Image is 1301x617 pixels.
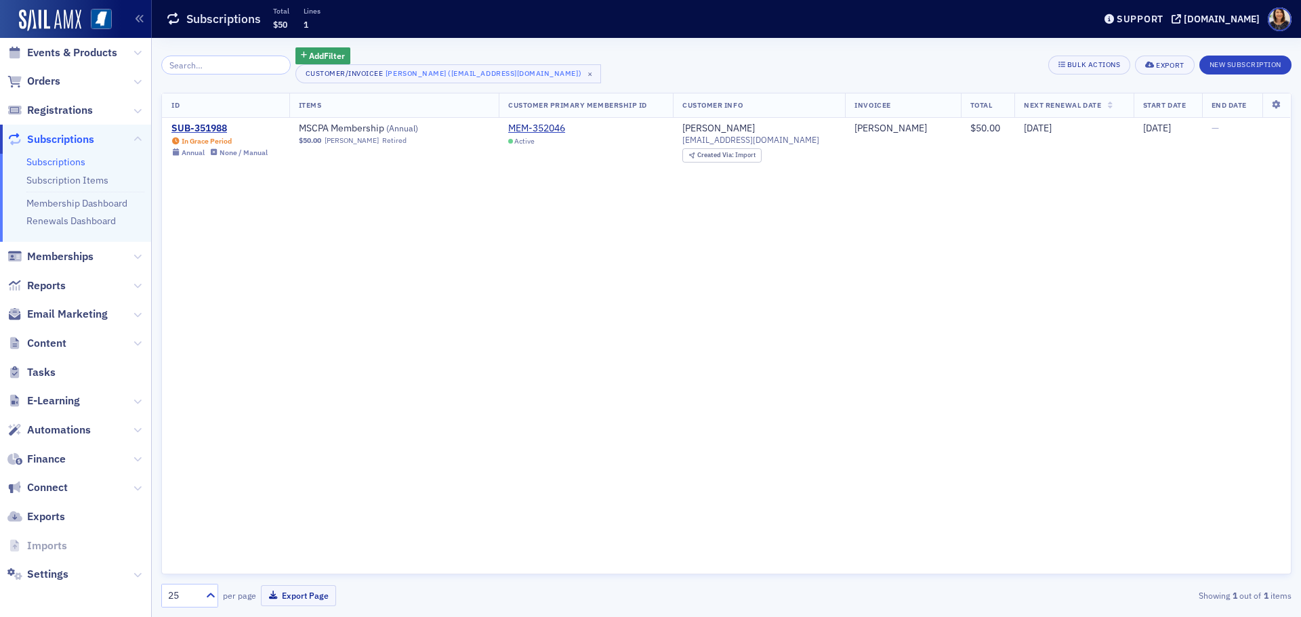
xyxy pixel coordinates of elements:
span: Items [299,100,322,110]
strong: 1 [1261,589,1271,601]
div: [PERSON_NAME] ([EMAIL_ADDRESS][DOMAIN_NAME]) [386,66,581,80]
div: Import [697,152,756,159]
span: Exports [27,509,65,524]
span: E-Learning [27,393,80,408]
span: ID [171,100,180,110]
a: MEM-352046 [508,123,565,135]
div: Bulk Actions [1067,61,1120,68]
a: Memberships [7,249,94,264]
button: Export Page [261,585,336,606]
span: Customer Primary Membership ID [508,100,647,110]
div: Support [1117,13,1163,25]
div: 25 [168,589,198,603]
a: Subscription Items [26,174,108,186]
span: ( Annual ) [386,123,418,133]
h1: Subscriptions [186,11,261,27]
div: Customer/Invoicee [306,69,384,78]
span: Imports [27,538,67,553]
span: Total [970,100,993,110]
span: [EMAIL_ADDRESS][DOMAIN_NAME] [682,135,819,145]
a: Reports [7,278,66,293]
a: Imports [7,538,67,553]
div: Retired [382,136,407,145]
a: Events & Products [7,45,117,60]
a: View Homepage [81,9,112,32]
span: Email Marketing [27,307,108,322]
div: Showing out of items [924,589,1292,601]
span: End Date [1212,100,1247,110]
img: SailAMX [19,9,81,31]
span: [DATE] [1143,122,1171,134]
a: Renewals Dashboard [26,215,116,227]
span: Troy Browning [854,123,951,135]
span: [DATE] [1024,122,1052,134]
a: Finance [7,452,66,467]
span: Add Filter [309,49,345,62]
a: E-Learning [7,393,80,408]
div: In Grace Period [182,137,232,146]
div: [DOMAIN_NAME] [1184,13,1260,25]
button: Customer/Invoicee[PERSON_NAME] ([EMAIL_ADDRESS][DOMAIN_NAME])× [295,64,602,83]
span: $50 [273,19,287,30]
span: — [1212,122,1219,134]
span: × [584,68,596,80]
span: Reports [27,278,66,293]
a: MSCPA Membership (Annual) [299,123,470,135]
button: Bulk Actions [1048,56,1130,75]
a: [PERSON_NAME] [854,123,927,135]
strong: 1 [1230,589,1239,601]
a: Subscriptions [26,156,85,168]
span: Content [27,336,66,351]
a: Email Marketing [7,307,108,322]
span: 1 [304,19,308,30]
span: Profile [1268,7,1292,31]
a: Content [7,336,66,351]
button: AddFilter [295,47,351,64]
label: per page [223,589,256,601]
span: Invoicee [854,100,890,110]
a: [PERSON_NAME] [682,123,755,135]
span: Automations [27,423,91,438]
button: [DOMAIN_NAME] [1172,14,1264,24]
a: Connect [7,480,68,495]
span: Connect [27,480,68,495]
a: Orders [7,74,60,89]
a: Settings [7,567,68,582]
span: Next Renewal Date [1024,100,1101,110]
span: Created Via : [697,150,735,159]
div: None / Manual [220,148,268,157]
span: Orders [27,74,60,89]
a: [PERSON_NAME] [325,136,379,145]
button: Export [1135,56,1194,75]
span: Finance [27,452,66,467]
span: Active [514,137,535,146]
button: New Subscription [1199,56,1292,75]
span: $50.00 [299,136,321,145]
span: Registrations [27,103,93,118]
span: Subscriptions [27,132,94,147]
a: New Subscription [1199,58,1292,70]
a: Registrations [7,103,93,118]
span: Customer Info [682,100,743,110]
a: Exports [7,509,65,524]
span: Memberships [27,249,94,264]
span: Settings [27,567,68,582]
img: SailAMX [91,9,112,30]
a: SUB-351988 [171,123,268,135]
span: MSCPA Membership [299,123,470,135]
p: Lines [304,6,321,16]
span: Events & Products [27,45,117,60]
input: Search… [161,56,291,75]
a: Subscriptions [7,132,94,147]
p: Total [273,6,289,16]
div: Created Via: Import [682,148,762,163]
span: $50.00 [970,122,1000,134]
div: Annual [182,148,205,157]
a: Membership Dashboard [26,197,127,209]
div: Export [1156,62,1184,69]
